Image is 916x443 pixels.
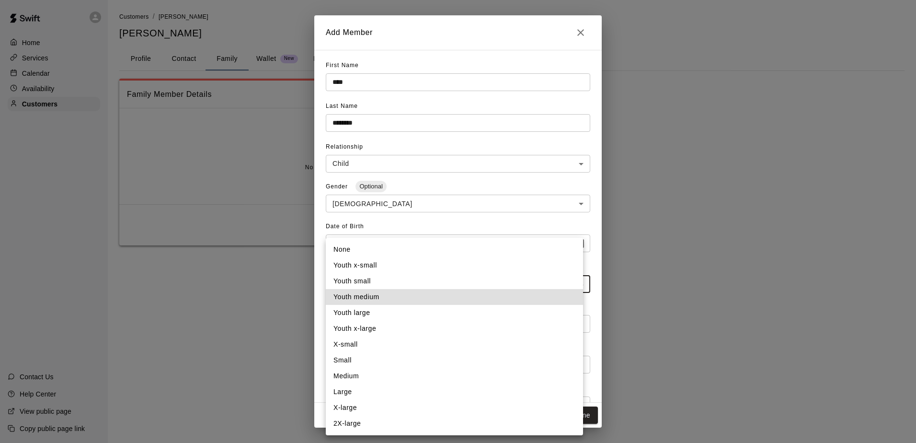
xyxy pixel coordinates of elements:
li: X-large [326,400,583,416]
li: Youth large [326,305,583,321]
li: Medium [326,368,583,384]
li: Large [326,384,583,400]
li: 2X-large [326,416,583,431]
li: X-small [326,337,583,352]
li: Youth x-small [326,257,583,273]
li: Small [326,352,583,368]
li: Youth medium [326,289,583,305]
li: None [326,242,583,257]
li: Youth small [326,273,583,289]
li: Youth x-large [326,321,583,337]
